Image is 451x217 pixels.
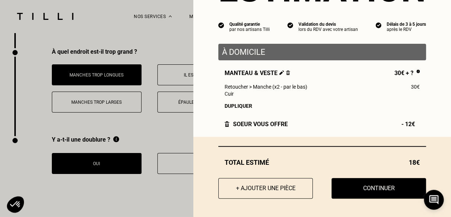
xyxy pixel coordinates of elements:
[387,22,426,27] div: Délais de 3 à 5 jours
[225,84,307,90] span: Retoucher > Manche (x2 - par le bas)
[218,178,313,199] button: + Ajouter une pièce
[218,159,426,166] div: Total estimé
[387,27,426,32] div: après le RDV
[225,103,420,109] div: Dupliquer
[298,27,358,32] div: lors du RDV avec votre artisan
[298,22,358,27] div: Validation du devis
[287,22,293,28] img: icon list info
[401,121,420,128] span: - 12€
[229,22,270,27] div: Qualité garantie
[332,178,426,199] button: Continuer
[394,70,420,78] div: 30€ + ?
[286,70,290,75] img: Supprimer
[225,121,288,128] div: SOEUR vous offre
[279,70,284,75] img: Éditer
[225,91,234,97] span: Cuir
[411,84,420,90] span: 30€
[225,70,290,78] span: Manteau & veste
[416,70,420,73] img: Pourquoi le prix est indéfini ?
[218,22,224,28] img: icon list info
[229,27,270,32] div: par nos artisans Tilli
[222,47,422,57] p: À domicile
[409,159,420,166] span: 18€
[376,22,382,28] img: icon list info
